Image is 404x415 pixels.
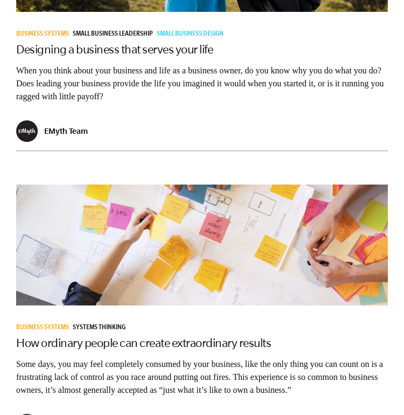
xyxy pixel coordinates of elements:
a: How ordinary people can create extraordinary results [16,336,271,349]
a: Designing a business that serves your life [16,43,213,56]
span: Business Systems [16,324,69,332]
a: Small Business Design [157,31,227,38]
a: Small Business Leadership [73,31,157,38]
img: EMyth Team - EMyth [16,120,38,142]
span: Systems Thinking [73,324,126,332]
p: When you think about your business and life as a business owner, do you know why you do what you ... [16,64,388,103]
p: Some days, you may feel completely consumed by your business, like the only thing you can count o... [16,358,388,397]
p: EMyth Team [44,126,88,135]
span: Small Business Leadership [73,31,153,38]
a: Systems Thinking [73,324,129,332]
iframe: Chat Widget [350,363,404,415]
span: Small Business Design [157,31,224,38]
a: Business Systems [16,324,73,332]
span: Business Systems [16,31,69,38]
img: how to systemize your business [16,140,388,350]
a: Business Systems [16,31,73,38]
